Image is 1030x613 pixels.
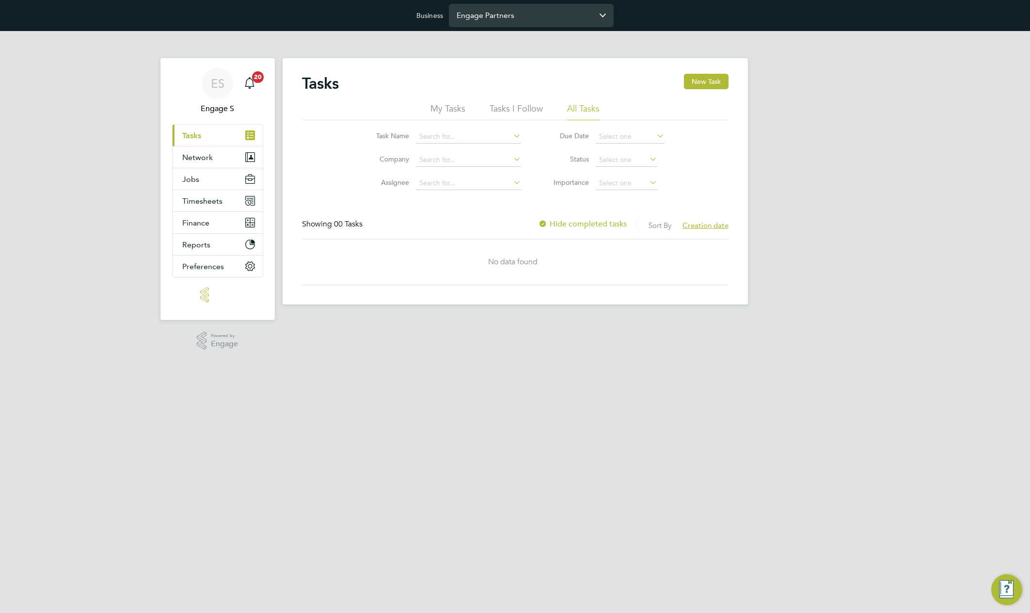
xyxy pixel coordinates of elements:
[182,240,210,249] span: Reports
[240,68,259,99] a: 20
[334,219,363,229] span: 00 Tasks
[173,125,263,146] a: Tasks
[416,153,521,167] input: Search for...
[545,131,589,140] label: Due Date
[173,234,263,255] button: Reports
[649,221,671,230] label: Sort By
[173,212,263,233] button: Finance
[991,574,1022,605] button: Engage Resource Center
[416,177,521,190] input: Search for...
[197,332,238,350] a: Powered byEngage
[160,58,275,320] nav: Main navigation
[182,175,199,184] span: Jobs
[172,287,263,303] a: Go to home page
[211,340,238,348] span: Engage
[182,262,224,271] span: Preferences
[211,332,238,340] span: Powered by
[365,131,409,140] label: Task Name
[545,155,589,163] label: Status
[302,219,364,229] div: Showing
[200,287,235,303] img: engage-logo-retina.png
[172,68,263,114] a: ESEngage S
[252,71,264,83] span: 20
[302,74,339,93] h2: Tasks
[182,218,209,227] span: Finance
[545,178,589,187] label: Importance
[538,219,627,229] label: Hide completed tasks
[596,130,665,144] input: Select one
[416,130,521,144] input: Search for...
[596,177,657,190] input: Select one
[173,256,263,277] button: Preferences
[596,153,657,167] input: Select one
[416,11,443,20] label: Business
[173,146,263,168] button: Network
[182,131,201,140] span: Tasks
[684,74,729,89] button: New Task
[365,155,409,163] label: Company
[173,190,263,211] button: Timesheets
[430,103,465,120] li: My Tasks
[567,103,600,120] li: All Tasks
[490,103,543,120] li: Tasks I Follow
[182,153,213,162] span: Network
[302,257,724,267] div: No data found
[211,77,224,90] span: ES
[173,168,263,190] button: Jobs
[365,178,409,187] label: Assignee
[172,103,263,114] span: Engage S
[682,221,729,230] span: Creation date
[182,196,222,206] span: Timesheets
